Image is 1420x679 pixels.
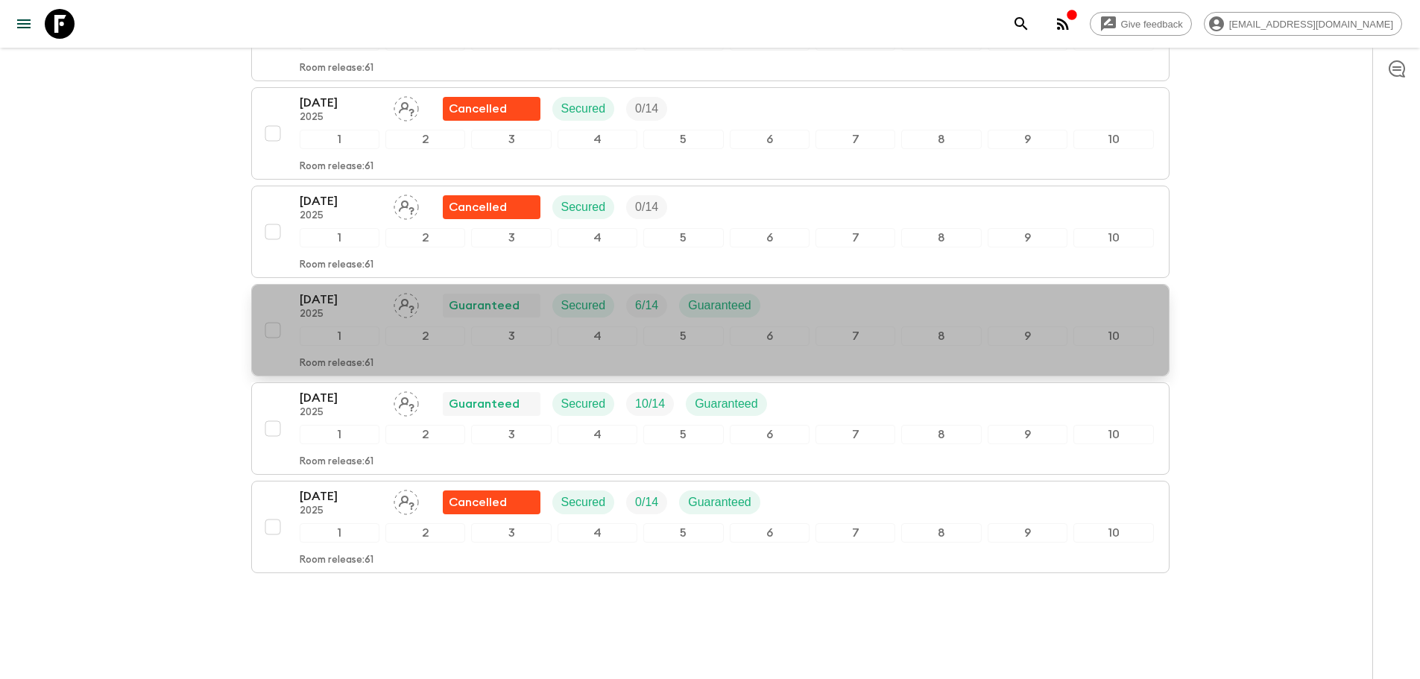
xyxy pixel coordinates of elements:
div: 10 [1073,130,1153,149]
p: Room release: 61 [300,456,373,468]
div: 10 [1073,326,1153,346]
div: 1 [300,425,379,444]
div: Trip Fill [626,97,667,121]
button: [DATE]2025Assign pack leaderGuaranteedSecuredTrip FillGuaranteed12345678910Room release:61 [251,284,1170,376]
button: [DATE]2025Assign pack leaderFlash Pack cancellationSecuredTrip Fill12345678910Room release:61 [251,186,1170,278]
div: 1 [300,130,379,149]
div: 8 [901,326,981,346]
div: 6 [730,228,810,247]
div: Flash Pack cancellation [443,97,540,121]
div: 9 [988,425,1067,444]
div: 2 [385,326,465,346]
p: 0 / 14 [635,100,658,118]
p: Secured [561,395,606,413]
div: 3 [471,228,551,247]
div: 2 [385,523,465,543]
div: Trip Fill [626,294,667,318]
div: Secured [552,490,615,514]
div: 7 [815,425,895,444]
div: Secured [552,392,615,416]
button: [DATE]2025Assign pack leaderFlash Pack cancellationSecuredTrip FillGuaranteed12345678910Room rele... [251,481,1170,573]
p: Guaranteed [695,395,758,413]
div: 4 [558,228,637,247]
p: [DATE] [300,94,382,112]
div: 5 [643,130,723,149]
div: Secured [552,97,615,121]
div: 8 [901,228,981,247]
span: Assign pack leader [394,494,419,506]
p: Room release: 61 [300,259,373,271]
span: Assign pack leader [394,396,419,408]
div: 2 [385,130,465,149]
div: Secured [552,195,615,219]
p: 0 / 14 [635,493,658,511]
div: 3 [471,425,551,444]
div: 9 [988,228,1067,247]
div: 1 [300,326,379,346]
p: Guaranteed [688,297,751,315]
div: 4 [558,326,637,346]
span: Assign pack leader [394,297,419,309]
span: Assign pack leader [394,199,419,211]
div: 8 [901,425,981,444]
div: 6 [730,326,810,346]
div: 10 [1073,523,1153,543]
div: 4 [558,523,637,543]
div: Trip Fill [626,392,674,416]
p: Cancelled [449,493,507,511]
div: 8 [901,523,981,543]
p: 2025 [300,112,382,124]
p: Guaranteed [449,395,520,413]
div: Flash Pack cancellation [443,195,540,219]
span: Assign pack leader [394,101,419,113]
p: [DATE] [300,389,382,407]
div: [EMAIL_ADDRESS][DOMAIN_NAME] [1204,12,1402,36]
p: 6 / 14 [635,297,658,315]
div: 7 [815,523,895,543]
div: 5 [643,326,723,346]
div: 9 [988,130,1067,149]
p: [DATE] [300,192,382,210]
div: 5 [643,425,723,444]
div: Flash Pack cancellation [443,490,540,514]
p: Secured [561,198,606,216]
span: [EMAIL_ADDRESS][DOMAIN_NAME] [1221,19,1401,30]
p: Secured [561,493,606,511]
div: 1 [300,228,379,247]
div: 5 [643,523,723,543]
p: [DATE] [300,487,382,505]
div: 4 [558,425,637,444]
div: 5 [643,228,723,247]
p: Secured [561,297,606,315]
div: 10 [1073,425,1153,444]
div: 9 [988,326,1067,346]
div: 3 [471,523,551,543]
p: Secured [561,100,606,118]
p: 2025 [300,407,382,419]
p: Room release: 61 [300,358,373,370]
p: Room release: 61 [300,555,373,566]
p: 2025 [300,309,382,320]
div: 1 [300,523,379,543]
p: Cancelled [449,100,507,118]
p: Cancelled [449,198,507,216]
a: Give feedback [1090,12,1192,36]
div: 6 [730,425,810,444]
div: 6 [730,130,810,149]
p: Room release: 61 [300,63,373,75]
div: 9 [988,523,1067,543]
button: search adventures [1006,9,1036,39]
p: 10 / 14 [635,395,665,413]
div: Secured [552,294,615,318]
div: 3 [471,130,551,149]
button: menu [9,9,39,39]
div: Trip Fill [626,195,667,219]
p: Room release: 61 [300,161,373,173]
div: 7 [815,326,895,346]
span: Give feedback [1113,19,1191,30]
p: 2025 [300,505,382,517]
div: 7 [815,130,895,149]
p: Guaranteed [688,493,751,511]
button: [DATE]2025Assign pack leaderGuaranteedSecuredTrip FillGuaranteed12345678910Room release:61 [251,382,1170,475]
div: 7 [815,228,895,247]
